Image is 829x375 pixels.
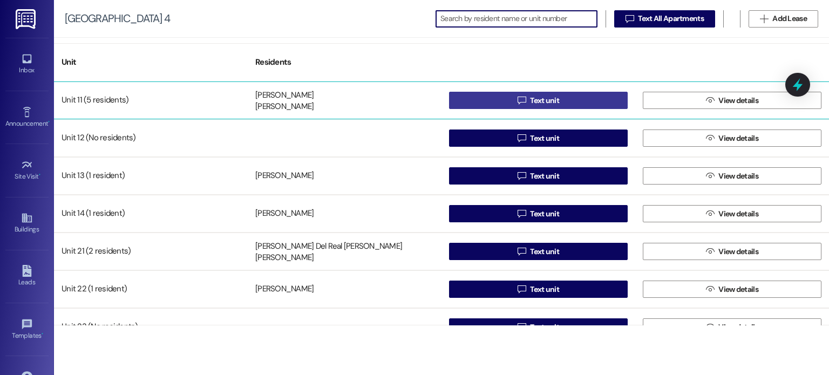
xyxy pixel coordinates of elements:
button: Text unit [449,92,628,109]
span: • [42,330,43,338]
button: View details [643,92,821,109]
i:  [518,96,526,105]
i:  [626,15,634,23]
a: Inbox [5,50,49,79]
i:  [706,209,714,218]
i:  [518,285,526,294]
button: View details [643,281,821,298]
i:  [706,134,714,142]
button: Text unit [449,281,628,298]
span: Text unit [530,171,559,182]
button: View details [643,129,821,147]
i:  [518,209,526,218]
div: Unit 14 (1 resident) [54,203,248,224]
div: Unit [54,49,248,76]
a: Site Visit • [5,156,49,185]
button: View details [643,243,821,260]
span: View details [718,208,758,220]
div: Residents [248,49,441,76]
span: Text unit [530,208,559,220]
button: Text unit [449,243,628,260]
div: [PERSON_NAME] [255,90,314,101]
button: View details [643,205,821,222]
div: Unit 22 (1 resident) [54,278,248,300]
span: • [48,118,50,126]
i:  [518,323,526,331]
div: Unit 13 (1 resident) [54,165,248,187]
div: Unit 21 (2 residents) [54,241,248,262]
i:  [706,323,714,331]
button: Add Lease [749,10,818,28]
div: [PERSON_NAME] [255,171,314,182]
div: Unit 11 (5 residents) [54,90,248,111]
input: Search by resident name or unit number [440,11,597,26]
i:  [706,96,714,105]
span: Text unit [530,322,559,333]
span: • [39,171,40,179]
button: Text unit [449,318,628,336]
i:  [518,247,526,256]
span: Text unit [530,284,559,295]
i:  [518,134,526,142]
div: Unit 12 (No residents) [54,127,248,149]
i:  [518,172,526,180]
button: View details [643,167,821,185]
span: View details [718,322,758,333]
span: View details [718,246,758,257]
span: Text All Apartments [638,13,704,24]
i:  [760,15,768,23]
span: Text unit [530,246,559,257]
button: View details [643,318,821,336]
span: View details [718,284,758,295]
span: Add Lease [772,13,807,24]
span: View details [718,95,758,106]
a: Templates • [5,315,49,344]
span: View details [718,171,758,182]
div: [PERSON_NAME] [255,253,314,264]
a: Buildings [5,209,49,238]
i:  [706,247,714,256]
a: Leads [5,262,49,291]
div: [GEOGRAPHIC_DATA] 4 [65,13,170,24]
div: [PERSON_NAME] [255,284,314,295]
button: Text unit [449,129,628,147]
span: Text unit [530,95,559,106]
span: View details [718,133,758,144]
img: ResiDesk Logo [16,9,38,29]
i:  [706,285,714,294]
div: Unit 23 (No residents) [54,316,248,338]
button: Text unit [449,167,628,185]
button: Text unit [449,205,628,222]
div: [PERSON_NAME] Del Real [PERSON_NAME] [255,241,402,252]
div: [PERSON_NAME] [255,101,314,113]
i:  [706,172,714,180]
button: Text All Apartments [614,10,715,28]
div: [PERSON_NAME] [255,208,314,220]
span: Text unit [530,133,559,144]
